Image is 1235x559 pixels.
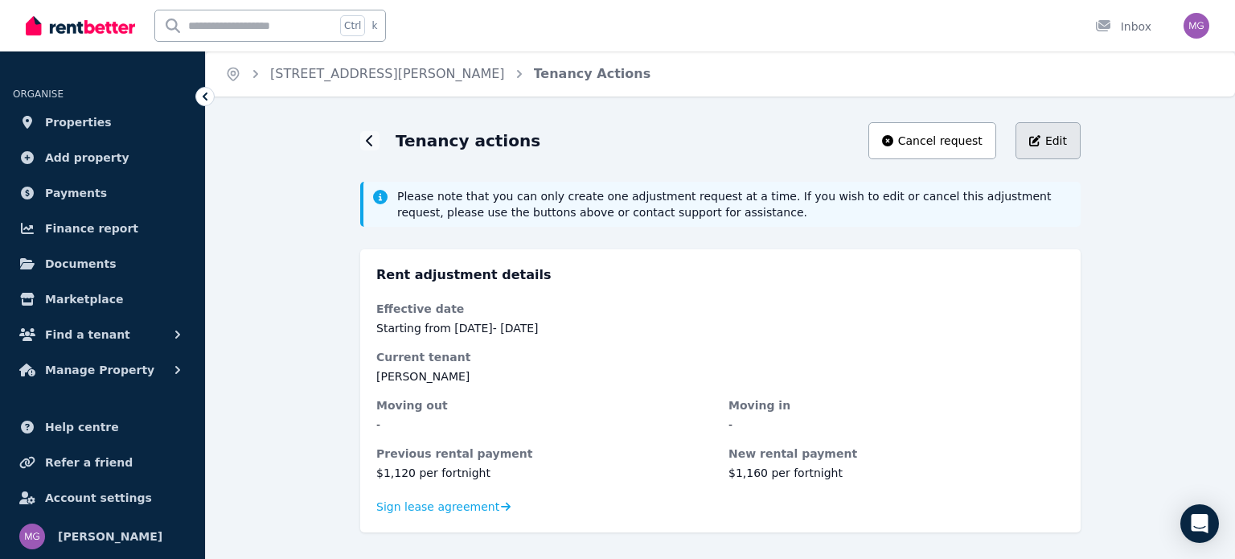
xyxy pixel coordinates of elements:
[1015,122,1081,159] button: Edit
[397,188,1071,220] span: Please note that you can only create one adjustment request at a time. If you wish to edit or can...
[45,113,112,132] span: Properties
[728,417,1065,433] dd: -
[13,354,192,386] button: Manage Property
[13,88,64,100] span: ORGANISE
[396,129,540,152] h1: Tenancy actions
[45,488,152,508] span: Account settings
[45,325,130,344] span: Find a tenant
[13,212,192,245] a: Finance report
[376,265,1065,285] h3: Rent adjustment details
[19,524,45,549] img: Matheesha Gunaratne
[206,51,670,97] nav: Breadcrumb
[45,453,133,472] span: Refer a friend
[1095,18,1151,35] div: Inbox
[376,397,712,413] dt: Moving out
[13,106,192,138] a: Properties
[868,122,996,159] button: Cancel request
[728,465,1065,481] dd: $1,160 per fortnight
[45,417,119,437] span: Help centre
[13,482,192,514] a: Account settings
[45,360,154,380] span: Manage Property
[340,15,365,36] span: Ctrl
[45,183,107,203] span: Payments
[26,14,135,38] img: RentBetter
[376,349,1065,365] dt: Current tenant
[1184,13,1209,39] img: Matheesha Gunaratne
[13,248,192,280] a: Documents
[376,417,712,433] dd: -
[534,66,651,81] a: Tenancy Actions
[45,219,138,238] span: Finance report
[1045,133,1067,149] span: Edit
[371,19,377,32] span: k
[376,320,1065,336] dd: Starting from [DATE] - [DATE]
[376,499,499,515] span: Sign lease agreement
[13,283,192,315] a: Marketplace
[13,177,192,209] a: Payments
[13,411,192,443] a: Help centre
[376,465,712,481] dd: $1,120 per fortnight
[45,254,117,273] span: Documents
[376,301,1065,317] dt: Effective date
[45,148,129,167] span: Add property
[376,368,1065,384] dd: [PERSON_NAME]
[45,290,123,309] span: Marketplace
[13,319,192,351] button: Find a tenant
[728,446,1065,462] dt: New rental payment
[13,142,192,174] a: Add property
[728,397,1065,413] dt: Moving in
[898,133,983,149] span: Cancel request
[376,499,511,515] a: Sign lease agreement
[58,527,162,546] span: [PERSON_NAME]
[13,446,192,479] a: Refer a friend
[376,446,712,462] dt: Previous rental payment
[1180,504,1219,543] div: Open Intercom Messenger
[270,66,505,81] a: [STREET_ADDRESS][PERSON_NAME]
